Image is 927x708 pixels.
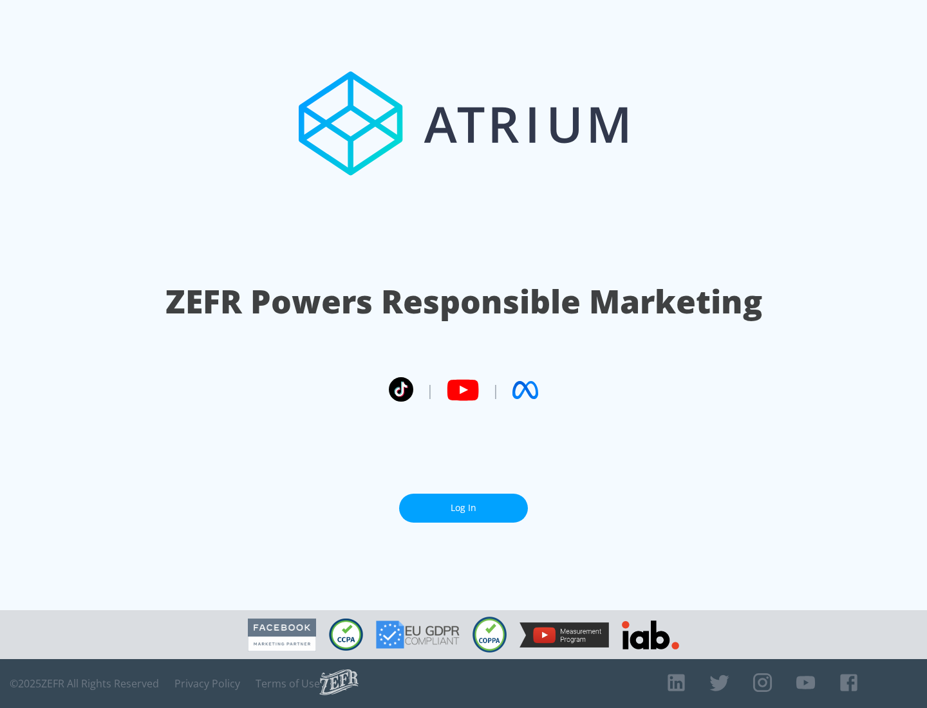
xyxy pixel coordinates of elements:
img: Facebook Marketing Partner [248,619,316,651]
a: Privacy Policy [174,677,240,690]
a: Log In [399,494,528,523]
a: Terms of Use [256,677,320,690]
span: | [426,380,434,400]
span: | [492,380,500,400]
img: IAB [622,620,679,649]
img: COPPA Compliant [473,617,507,653]
span: © 2025 ZEFR All Rights Reserved [10,677,159,690]
img: CCPA Compliant [329,619,363,651]
h1: ZEFR Powers Responsible Marketing [165,279,762,324]
img: YouTube Measurement Program [520,622,609,647]
img: GDPR Compliant [376,620,460,649]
